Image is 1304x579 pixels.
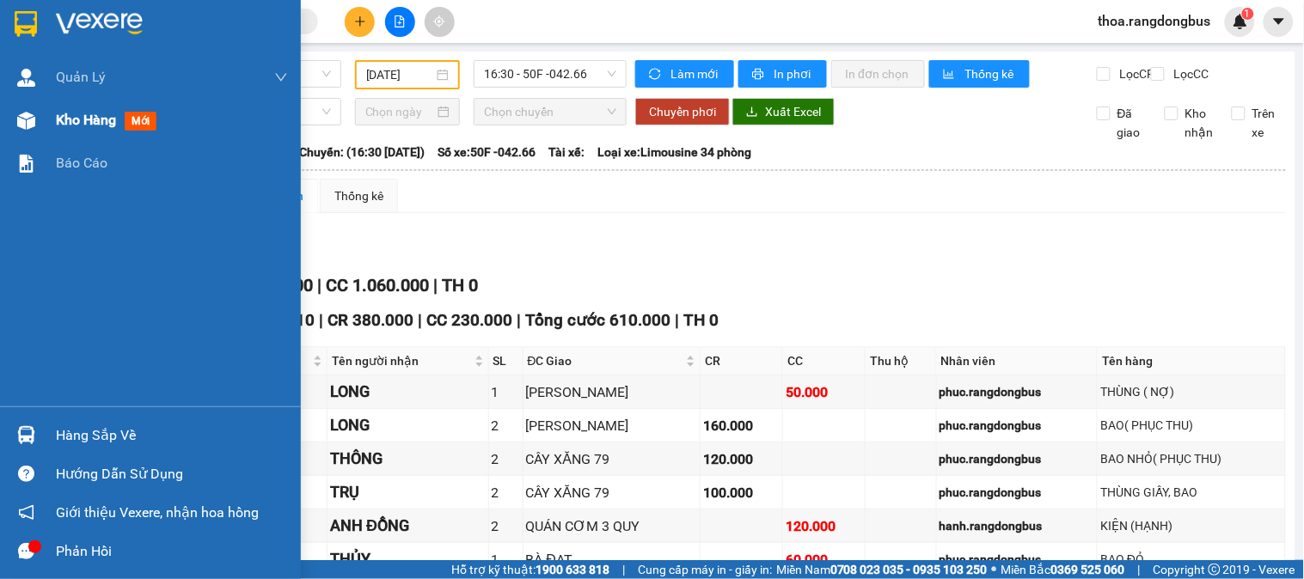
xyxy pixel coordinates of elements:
[649,68,664,82] span: sync
[345,7,375,37] button: plus
[492,515,520,537] div: 2
[330,480,486,504] div: TRỤ
[1242,8,1254,20] sup: 1
[830,563,988,576] strong: 0708 023 035 - 0935 103 250
[56,461,288,487] div: Hướng dẫn sử dụng
[765,102,821,121] span: Xuất Excel
[394,15,406,27] span: file-add
[964,64,1016,83] span: Thống kê
[492,482,520,503] div: 2
[675,310,679,330] span: |
[937,347,1099,375] th: Nhân viên
[328,310,413,330] span: CR 380.000
[940,382,1095,401] div: phuc.rangdongbus
[317,275,321,296] span: |
[56,66,106,88] span: Quản Lý
[1100,550,1283,569] div: BAO ĐỎ
[56,502,259,523] span: Giới thiệu Vexere, nhận hoa hồng
[940,483,1095,502] div: phuc.rangdongbus
[1100,382,1283,401] div: THÙNG ( NỢ)
[484,61,616,87] span: 16:30 - 50F -042.66
[330,547,486,571] div: THỦY
[732,98,835,125] button: downloadXuất Excel
[330,413,486,437] div: LONG
[786,549,862,570] div: 60.000
[15,11,37,37] img: logo-vxr
[635,98,730,125] button: Chuyển phơi
[274,70,288,84] span: down
[703,482,780,503] div: 100.000
[1233,14,1248,29] img: icon-new-feature
[330,380,486,404] div: LONG
[1111,104,1152,142] span: Đã giao
[484,99,616,125] span: Chọn chuyến
[703,448,780,470] div: 120.000
[738,60,827,88] button: printerIn phơi
[56,112,116,128] span: Kho hàng
[866,347,937,375] th: Thu hộ
[1100,416,1283,435] div: BAO( PHỤC THU)
[670,64,720,83] span: Làm mới
[18,504,34,521] span: notification
[299,143,425,162] span: Chuyến: (16:30 [DATE])
[597,143,751,162] span: Loại xe: Limousine 34 phòng
[492,448,520,470] div: 2
[703,415,780,436] div: 160.000
[1209,564,1221,576] span: copyright
[451,560,609,579] span: Hỗ trợ kỹ thuật:
[536,563,609,576] strong: 1900 633 818
[526,482,698,503] div: CÂY XĂNG 79
[125,112,156,131] span: mới
[940,550,1095,569] div: phuc.rangdongbus
[328,509,489,543] td: ANH ĐỒNG
[548,143,585,162] span: Tài xế:
[1100,516,1283,535] div: KIỆN (HẠNH)
[17,426,35,444] img: warehouse-icon
[492,549,520,570] div: 1
[526,515,698,537] div: QUÁN CƠM 3 QUY
[18,543,34,559] span: message
[328,409,489,442] td: LONG
[328,442,489,476] td: THÔNG
[526,381,698,403] div: [PERSON_NAME]
[517,310,521,330] span: |
[433,275,438,296] span: |
[943,68,958,82] span: bar-chart
[526,415,698,436] div: [PERSON_NAME]
[783,347,866,375] th: CC
[426,310,512,330] span: CC 230.000
[17,69,35,87] img: warehouse-icon
[1264,7,1294,37] button: caret-down
[776,560,988,579] span: Miền Nam
[752,68,767,82] span: printer
[1245,8,1251,20] span: 1
[831,60,925,88] button: In đơn chọn
[1085,10,1225,32] span: thoa.rangdongbus
[683,310,719,330] span: TH 0
[492,381,520,403] div: 1
[438,143,536,162] span: Số xe: 50F -042.66
[528,351,683,370] span: ĐC Giao
[433,15,445,27] span: aim
[492,415,520,436] div: 2
[319,310,323,330] span: |
[418,310,422,330] span: |
[940,449,1095,468] div: phuc.rangdongbus
[940,516,1095,535] div: hanh.rangdongbus
[334,186,383,205] div: Thống kê
[326,275,429,296] span: CC 1.060.000
[1051,563,1125,576] strong: 0369 525 060
[366,65,434,84] input: 07/03/2023
[330,514,486,538] div: ANH ĐỒNG
[929,60,1030,88] button: bar-chartThống kê
[622,560,625,579] span: |
[17,112,35,130] img: warehouse-icon
[328,543,489,576] td: THỦY
[525,310,670,330] span: Tổng cước 610.000
[786,515,862,537] div: 120.000
[940,416,1095,435] div: phuc.rangdongbus
[638,560,772,579] span: Cung cấp máy in - giấy in:
[1167,64,1212,83] span: Lọc CC
[635,60,734,88] button: syncLàm mới
[746,106,758,119] span: download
